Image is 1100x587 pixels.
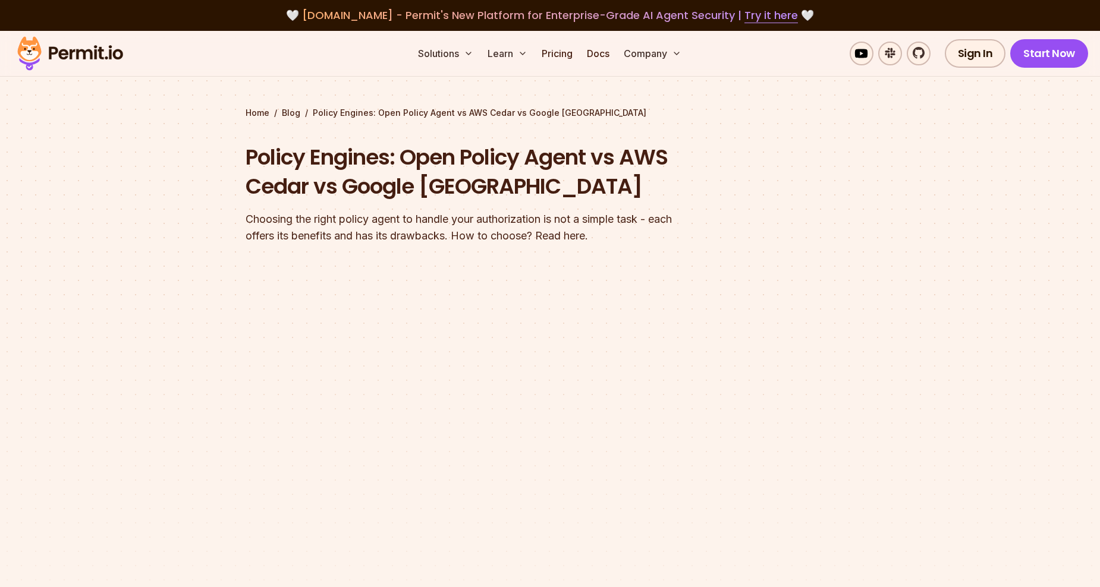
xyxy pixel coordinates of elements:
[12,33,128,74] img: Permit logo
[619,42,686,65] button: Company
[582,42,614,65] a: Docs
[744,8,798,23] a: Try it here
[302,8,798,23] span: [DOMAIN_NAME] - Permit's New Platform for Enterprise-Grade AI Agent Security |
[246,107,269,119] a: Home
[413,42,478,65] button: Solutions
[282,107,300,119] a: Blog
[29,7,1071,24] div: 🤍 🤍
[246,211,702,244] div: Choosing the right policy agent to handle your authorization is not a simple task - each offers i...
[1010,39,1088,68] a: Start Now
[537,42,577,65] a: Pricing
[246,143,702,201] h1: Policy Engines: Open Policy Agent vs AWS Cedar vs Google [GEOGRAPHIC_DATA]
[945,39,1006,68] a: Sign In
[246,107,854,119] div: / /
[483,42,532,65] button: Learn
